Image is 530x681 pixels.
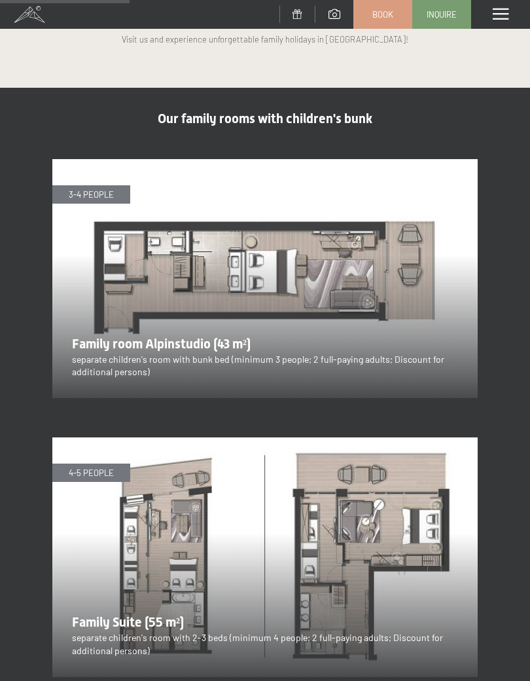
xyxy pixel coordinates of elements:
span: Our family rooms with children's bunk [158,111,372,126]
a: Family hotel: offers for a successful holiday [52,159,478,399]
a: Family hotel: offers for a successful holiday [52,437,478,677]
span: Book [372,9,393,20]
p: Visit us and experience unforgettable family holidays in [GEOGRAPHIC_DATA]! [52,33,478,46]
img: Familienhotel: Angebote für einen gelungenen Urlaub [52,159,478,399]
a: Inquire [413,1,470,28]
span: Inquire [427,9,457,20]
img: Familienhotel: Angebote für einen gelungenen Urlaub [52,437,478,677]
a: Book [354,1,412,28]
